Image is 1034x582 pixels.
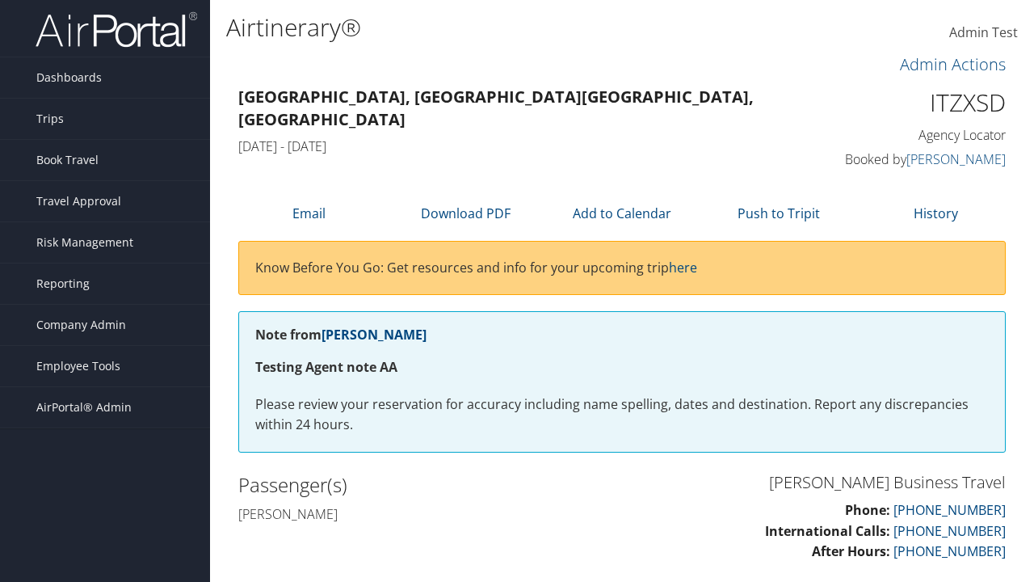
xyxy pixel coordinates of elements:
a: here [669,259,697,276]
strong: [GEOGRAPHIC_DATA], [GEOGRAPHIC_DATA] [GEOGRAPHIC_DATA], [GEOGRAPHIC_DATA] [238,86,754,130]
a: Admin Test [949,8,1018,58]
strong: Note from [255,326,427,344]
h2: Passenger(s) [238,471,610,499]
h3: [PERSON_NAME] Business Travel [634,471,1006,494]
h4: Agency Locator [832,126,1006,144]
a: Download PDF [421,205,511,222]
strong: Phone: [845,501,890,519]
a: Add to Calendar [573,205,671,222]
h4: [DATE] - [DATE] [238,137,808,155]
h4: Booked by [832,150,1006,168]
span: Trips [36,99,64,139]
a: [PERSON_NAME] [322,326,427,344]
span: Risk Management [36,222,133,263]
a: [PHONE_NUMBER] [893,542,1006,560]
span: Travel Approval [36,181,121,221]
p: Know Before You Go: Get resources and info for your upcoming trip [255,258,989,279]
a: Email [292,205,326,222]
h4: [PERSON_NAME] [238,505,610,523]
span: Admin Test [949,23,1018,41]
span: AirPortal® Admin [36,387,132,428]
p: Please review your reservation for accuracy including name spelling, dates and destination. Repor... [255,394,989,436]
span: Book Travel [36,140,99,180]
a: Push to Tripit [738,205,820,222]
strong: Testing Agent note AA [255,358,397,376]
img: airportal-logo.png [36,11,197,48]
span: Employee Tools [36,346,120,386]
a: [PERSON_NAME] [906,150,1006,168]
strong: After Hours: [812,542,890,560]
h1: Airtinerary® [226,11,754,44]
span: Reporting [36,264,90,304]
a: History [914,205,958,222]
a: Admin Actions [900,53,1006,75]
span: Dashboards [36,57,102,98]
h1: ITZXSD [832,86,1006,120]
a: [PHONE_NUMBER] [893,501,1006,519]
span: Company Admin [36,305,126,345]
a: [PHONE_NUMBER] [893,522,1006,540]
strong: International Calls: [765,522,890,540]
